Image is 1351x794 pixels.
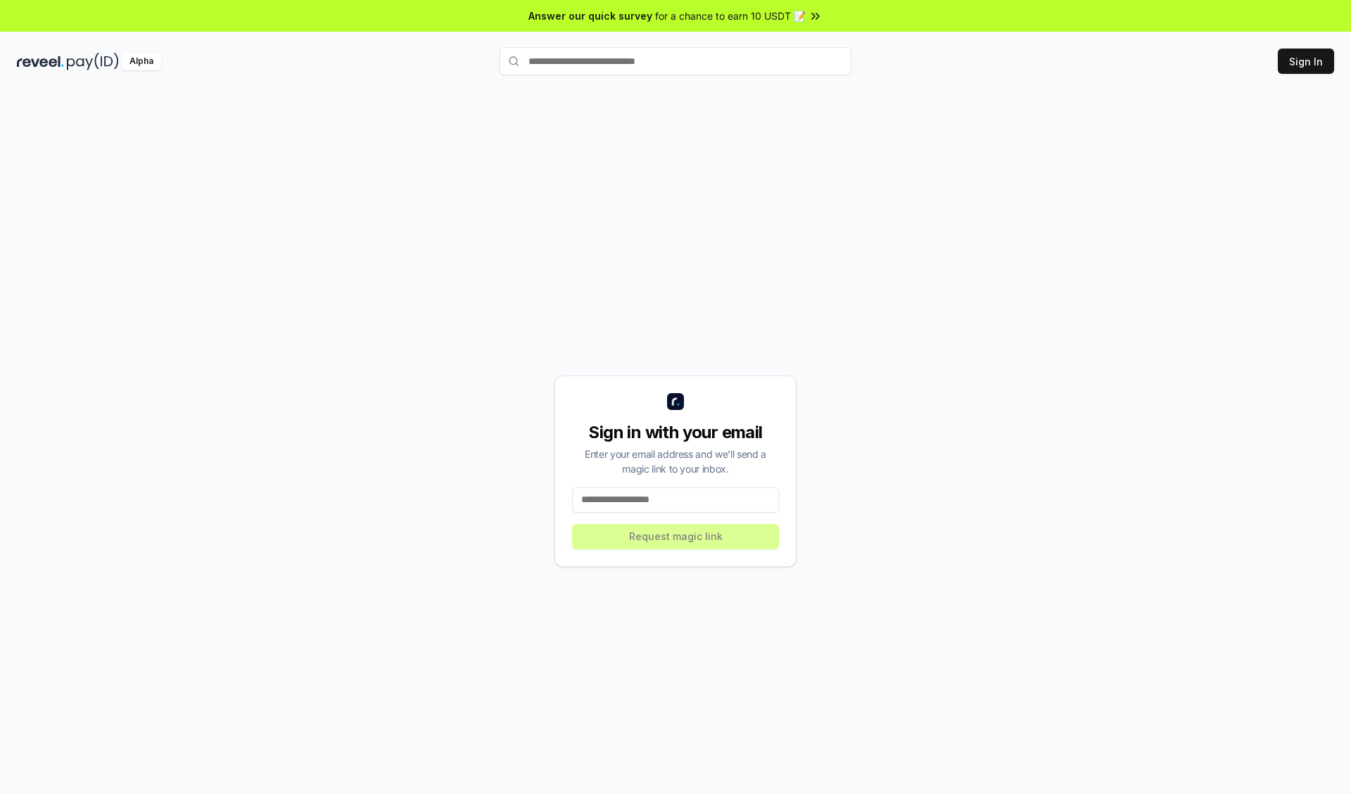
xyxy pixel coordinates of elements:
div: Enter your email address and we’ll send a magic link to your inbox. [572,447,779,476]
div: Sign in with your email [572,421,779,444]
div: Alpha [122,53,161,70]
img: reveel_dark [17,53,64,70]
span: Answer our quick survey [528,8,652,23]
img: logo_small [667,393,684,410]
img: pay_id [67,53,119,70]
span: for a chance to earn 10 USDT 📝 [655,8,806,23]
button: Sign In [1278,49,1334,74]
